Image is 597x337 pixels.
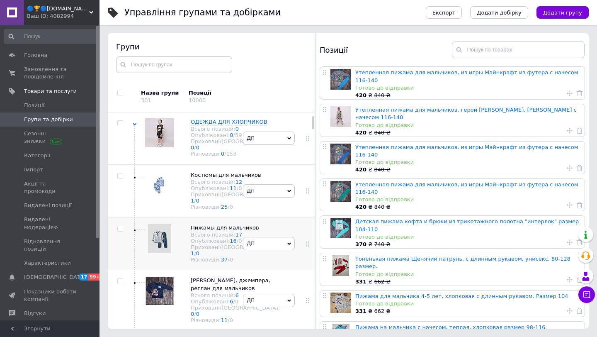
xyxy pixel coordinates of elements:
span: 99+ [88,274,102,281]
div: 59 [235,132,242,138]
a: Утепленная пижама для мальчиков, из игры Майнкрафт из футера с начесом 116-140 [355,144,578,158]
span: [DEMOGRAPHIC_DATA] [24,274,85,281]
span: Дії [247,240,254,247]
input: Пошук по групах [116,56,232,73]
input: Пошук по товарах [452,42,584,58]
a: 37 [221,256,228,263]
h1: Управління групами та добірками [124,7,281,17]
b: 420 [355,166,366,173]
a: Видалити товар [577,90,582,97]
span: ₴ [355,278,374,285]
span: 840 ₴ [374,204,390,210]
a: 25 [221,204,228,210]
span: Відновлення позицій [24,238,77,253]
span: Товари та послуги [24,88,77,95]
a: 1 [191,198,194,204]
a: 11 [230,185,237,191]
a: 1 [191,250,194,256]
div: Опубліковані: [191,185,280,191]
span: 840 ₴ [374,92,390,98]
a: Видалити товар [577,127,582,134]
div: Позиції [189,89,259,97]
b: 331 [355,308,366,314]
span: ₴ [355,166,374,173]
a: Детская пижама кофта и брюки из трикотажного полотна "интерлок" размер 104-110 [355,218,579,232]
span: / [194,250,199,256]
span: Групи та добірки [24,116,73,123]
div: Назва групи [141,89,182,97]
span: Дії [247,297,254,303]
span: Додати добірку [477,10,522,16]
div: Всього позицій: [191,179,280,185]
a: Видалити товар [577,307,582,315]
b: 331 [355,278,366,285]
a: Утепленная пижама для мальчиков, из игры Майнкрафт из футера с начесом 116-140 [355,181,578,195]
button: Експорт [426,6,462,19]
img: Кофты, джемпера, реглан для мальчиков [146,277,174,305]
a: 0 [235,126,239,132]
span: / [237,238,242,244]
a: Утепленная пижама для мальчиков, герой [PERSON_NAME], [PERSON_NAME] с начесом 116-140 [355,107,577,120]
div: 153 [226,151,236,157]
span: 740 ₴ [374,241,390,247]
a: Видалити товар [577,201,582,209]
span: Додати групу [543,10,582,16]
a: 16 [230,238,237,244]
a: 11 [221,317,228,323]
div: 301 [141,97,151,103]
div: Ваш ID: 4082994 [27,12,99,20]
span: Дії [247,135,254,141]
b: 420 [355,204,366,210]
span: ₴ [355,204,374,210]
span: [PERSON_NAME], джемпера, реглан для мальчиков [191,277,270,291]
img: ОДЕЖДА ДЛЯ ХЛОПЧИКОВ [145,118,174,147]
span: Акції та промокоди [24,180,77,195]
a: 12 [235,179,243,185]
span: / [228,256,233,263]
div: Готово до відправки [355,196,580,203]
a: 17 [235,232,243,238]
span: Відгуки [24,310,46,317]
span: Експорт [432,10,456,16]
span: 840 ₴ [374,129,390,136]
span: 840 ₴ [374,166,390,173]
span: ₴ [355,241,374,247]
img: Пижамы для мальчиков [148,224,171,253]
b: 420 [355,129,366,136]
div: Приховані/[GEOGRAPHIC_DATA]: [191,305,280,317]
span: Сезонні знижки [24,130,77,145]
span: 17 [79,274,88,281]
span: Позиції [24,102,44,109]
span: Головна [24,51,47,59]
a: 0 [191,311,194,317]
div: Приховані/[GEOGRAPHIC_DATA]: [191,191,280,204]
span: ₴ [355,129,374,136]
b: 420 [355,92,366,98]
span: / [194,198,199,204]
div: Готово до відправки [355,300,580,308]
input: Пошук [4,29,98,44]
div: 0 [230,317,233,323]
b: 370 [355,241,366,247]
a: 0 [196,250,199,256]
img: Костюмы для мальчиков [150,171,169,200]
div: 0 [230,204,233,210]
span: Видалені модерацією [24,216,77,231]
span: / [194,311,199,317]
span: / [233,298,239,305]
div: Всього позицій: [191,292,280,298]
span: ₴ [355,308,374,314]
div: Опубліковані: [191,238,280,244]
span: Видалені позиції [24,202,72,209]
a: Пижама на мальчика с начесом, теплая, хлопковая размер 98-116 [355,324,545,330]
span: Показники роботи компанії [24,288,77,303]
div: Готово до відправки [355,233,580,241]
span: ОДЕЖДА ДЛЯ ХЛОПЧИКОВ [191,119,267,125]
div: Готово до відправки [355,159,580,166]
a: 0 [230,132,233,138]
div: Приховані/[GEOGRAPHIC_DATA]: [191,138,280,151]
a: 6 [230,298,233,305]
span: 🔵🏆🔵Sonika.shop [27,5,89,12]
span: Категорії [24,152,50,159]
span: Характеристики [24,259,71,267]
